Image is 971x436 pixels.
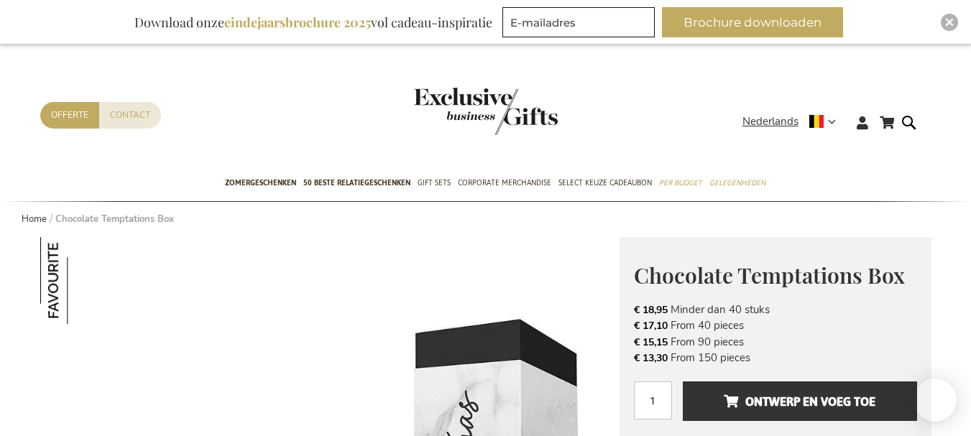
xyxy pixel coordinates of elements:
[634,351,668,365] span: € 13,30
[634,335,668,349] span: € 15,15
[742,113,799,130] span: Nederlands
[662,7,843,37] button: Brochure downloaden
[634,334,917,350] li: From 90 pieces
[683,381,916,421] button: Ontwerp en voeg toe
[55,213,174,226] strong: Chocolate Temptations Box
[724,390,875,413] span: Ontwerp en voeg toe
[634,303,668,317] span: € 18,95
[634,317,917,333] li: From 40 pieces
[502,7,659,42] form: marketing offers and promotions
[945,18,954,27] img: Close
[303,175,410,190] span: 50 beste relatiegeschenken
[414,88,486,135] a: store logo
[634,350,917,366] li: From 150 pieces
[558,175,652,190] span: Select Keuze Cadeaubon
[634,319,668,333] span: € 17,10
[22,213,47,226] a: Home
[659,175,702,190] span: Per Budget
[128,7,499,37] div: Download onze vol cadeau-inspiratie
[634,261,905,289] span: Chocolate Temptations Box
[634,302,917,317] li: Minder dan 40 stuks
[709,175,765,190] span: Gelegenheden
[40,102,99,129] a: Offerte
[941,14,958,31] div: Close
[40,237,127,324] img: Chocolate Temptations Box
[225,175,296,190] span: Zomergeschenken
[418,175,451,190] span: Gift Sets
[914,379,957,422] iframe: belco-activator-frame
[458,175,551,190] span: Corporate Merchandise
[502,7,655,37] input: E-mailadres
[634,381,672,419] input: Aantal
[742,113,845,130] div: Nederlands
[224,14,371,31] b: eindejaarsbrochure 2025
[99,102,161,129] a: Contact
[414,88,558,135] img: Exclusive Business gifts logo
